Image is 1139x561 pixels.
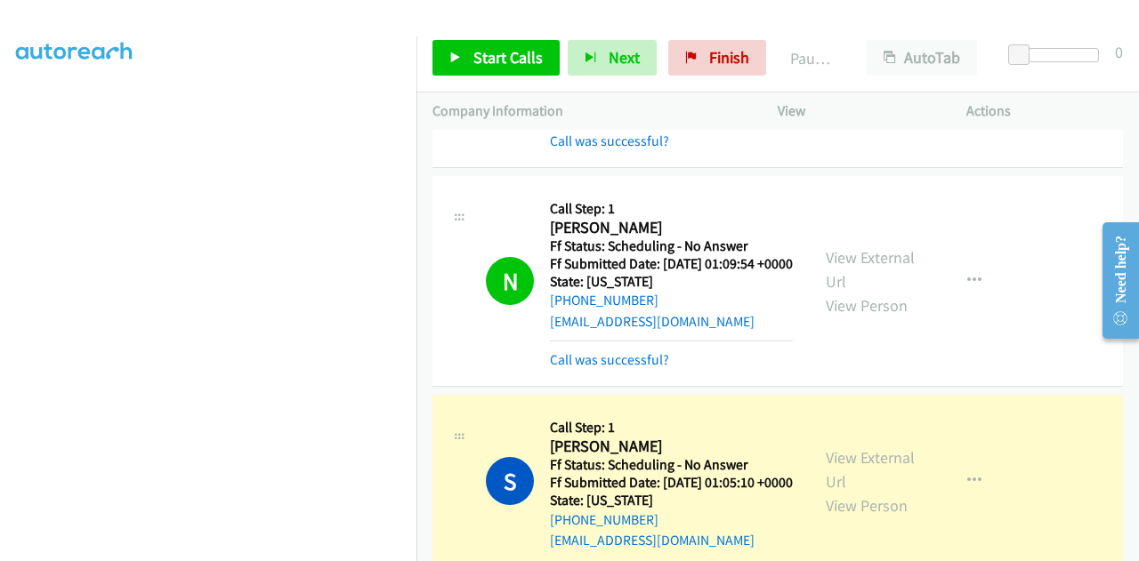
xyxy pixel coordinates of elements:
[550,237,793,255] h5: Ff Status: Scheduling - No Answer
[826,247,915,292] a: View External Url
[550,132,669,149] a: Call was successful?
[550,273,793,291] h5: State: [US_STATE]
[568,40,657,76] button: Next
[778,100,934,122] p: View
[550,437,788,457] h2: [PERSON_NAME]
[550,218,788,238] h2: [PERSON_NAME]
[550,292,658,309] a: [PHONE_NUMBER]
[550,511,658,528] a: [PHONE_NUMBER]
[550,351,669,368] a: Call was successful?
[473,47,543,68] span: Start Calls
[966,100,1123,122] p: Actions
[826,495,908,516] a: View Person
[550,419,793,437] h5: Call Step: 1
[826,447,915,492] a: View External Url
[432,40,560,76] a: Start Calls
[550,255,793,273] h5: Ff Submitted Date: [DATE] 01:09:54 +0000
[550,474,793,492] h5: Ff Submitted Date: [DATE] 01:05:10 +0000
[668,40,766,76] a: Finish
[790,46,835,70] p: Paused
[550,532,755,549] a: [EMAIL_ADDRESS][DOMAIN_NAME]
[550,456,793,474] h5: Ff Status: Scheduling - No Answer
[867,40,977,76] button: AutoTab
[1017,48,1099,62] div: Delay between calls (in seconds)
[550,492,793,509] h5: State: [US_STATE]
[432,100,746,122] p: Company Information
[1088,210,1139,351] iframe: Resource Center
[486,457,534,505] h1: S
[1115,40,1123,64] div: 0
[709,47,749,68] span: Finish
[486,257,534,305] h1: N
[826,295,908,316] a: View Person
[550,313,755,330] a: [EMAIL_ADDRESS][DOMAIN_NAME]
[609,47,640,68] span: Next
[550,200,793,218] h5: Call Step: 1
